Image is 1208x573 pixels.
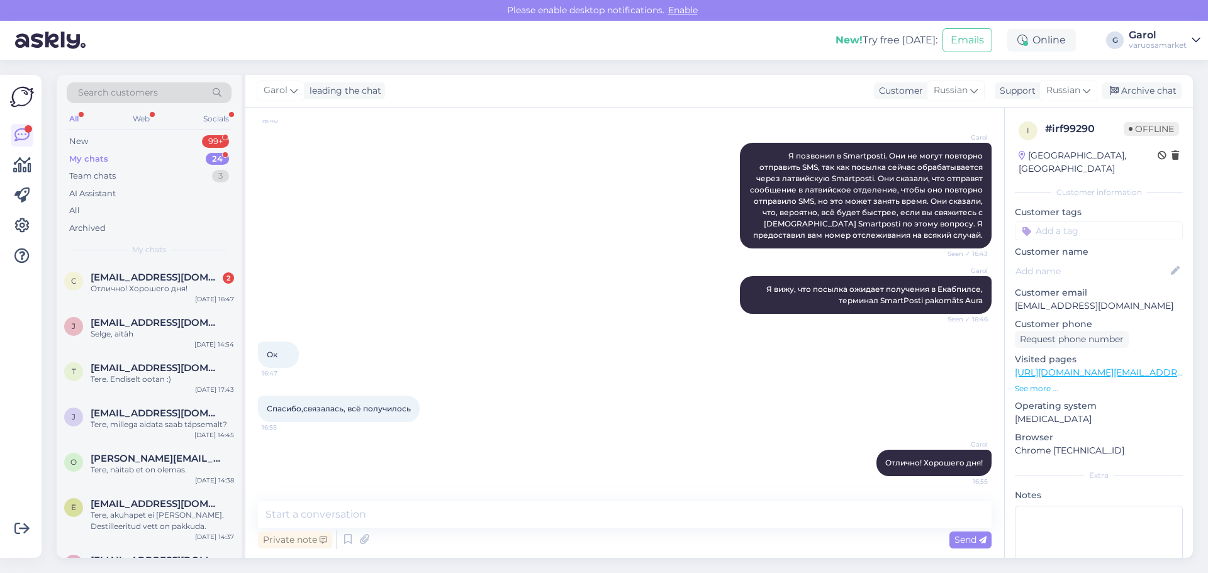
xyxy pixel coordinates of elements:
div: All [69,204,80,217]
span: C [71,276,77,286]
div: [DATE] 14:38 [195,476,234,485]
div: All [67,111,81,127]
div: Tere, akuhapet ei [PERSON_NAME]. Destilleeritud vett on pakkuda. [91,509,234,532]
b: New! [836,34,863,46]
span: toomaskaljurand26@gmail.com [91,362,221,374]
img: Askly Logo [10,85,34,109]
input: Add name [1015,264,1168,278]
div: Socials [201,111,232,127]
span: onopa.raido@gmail.com [91,453,221,464]
span: Russian [1046,84,1080,97]
p: [MEDICAL_DATA] [1015,413,1183,426]
span: Search customers [78,86,158,99]
a: Garolvaruosamarket [1129,30,1200,50]
div: AI Assistant [69,187,116,200]
div: Tere, näitab et on olemas. [91,464,234,476]
span: o [70,457,77,467]
span: Я позвонил в Smartposti. Они не могут повторно отправить SMS, так как посылка сейчас обрабатывает... [750,151,985,240]
div: [GEOGRAPHIC_DATA], [GEOGRAPHIC_DATA] [1019,149,1158,175]
div: 2 [223,272,234,284]
span: eliisasillaste@gmail.com [91,498,221,509]
p: Chrome [TECHNICAL_ID] [1015,444,1183,457]
div: [DATE] 14:37 [195,532,234,542]
span: 16:40 [262,116,309,125]
span: 16:55 [941,477,988,486]
span: Garol [941,440,988,449]
div: [DATE] 14:54 [194,340,234,349]
span: Garol [941,266,988,275]
div: G [1106,31,1124,49]
span: Offline [1124,122,1179,136]
div: Online [1007,29,1076,52]
p: Customer name [1015,245,1183,259]
span: Garol [264,84,288,97]
div: [DATE] 14:45 [194,430,234,440]
span: Seen ✓ 16:43 [941,249,988,259]
div: Garol [1129,30,1187,40]
span: Seen ✓ 16:46 [941,314,988,324]
span: j [72,412,75,421]
div: Customer information [1015,187,1183,198]
div: Extra [1015,470,1183,481]
div: Archive chat [1102,82,1182,99]
div: Request phone number [1015,331,1129,348]
span: i [1027,126,1029,135]
p: Notes [1015,489,1183,502]
div: Support [995,84,1036,97]
div: Отлично! Хорошего дня! [91,283,234,294]
button: Emails [942,28,992,52]
span: 16:55 [262,423,309,432]
p: Operating system [1015,399,1183,413]
span: Спасибо,связалась, всё получилось [267,404,411,413]
p: Browser [1015,431,1183,444]
p: Visited pages [1015,353,1183,366]
div: varuosamarket [1129,40,1187,50]
div: Private note [258,531,332,548]
div: Selge, aitäh [91,328,234,340]
div: Customer [874,84,923,97]
input: Add a tag [1015,221,1183,240]
div: 99+ [202,135,229,148]
div: Tere, millega aidata saab täpsemalt? [91,419,234,430]
span: jaan.oovel@gmail.com [91,408,221,419]
span: Я вижу, что посылка ожидает получения в Екабпилсе, терминал SmartPosti pakomāts Aura [766,284,985,305]
div: 24 [206,153,229,165]
div: [DATE] 16:47 [195,294,234,304]
span: Send [954,534,987,545]
p: See more ... [1015,383,1183,394]
p: Customer tags [1015,206,1183,219]
p: Customer email [1015,286,1183,299]
div: Tere. Endiselt ootan :) [91,374,234,385]
span: Garol [941,133,988,142]
div: Team chats [69,170,116,182]
span: Russian [934,84,968,97]
div: New [69,135,88,148]
span: 16:47 [262,369,309,378]
div: Archived [69,222,106,235]
span: Ckakuntanya@gmail.com [91,272,221,283]
span: Отлично! Хорошего дня! [885,458,983,467]
span: My chats [132,244,166,255]
div: Try free [DATE]: [836,33,937,48]
div: [DATE] 17:43 [195,385,234,394]
div: 3 [212,170,229,182]
span: Enable [664,4,702,16]
p: [EMAIL_ADDRESS][DOMAIN_NAME] [1015,299,1183,313]
div: # irf99290 [1045,121,1124,136]
div: Web [130,111,152,127]
span: j [72,321,75,331]
div: leading the chat [305,84,381,97]
span: t [72,367,76,376]
span: Ок [267,350,277,359]
p: Customer phone [1015,318,1183,331]
span: Zola.zola1@gmail.com [91,555,221,566]
div: My chats [69,153,108,165]
span: e [71,503,76,512]
span: janeniklus13@gmail.com [91,317,221,328]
